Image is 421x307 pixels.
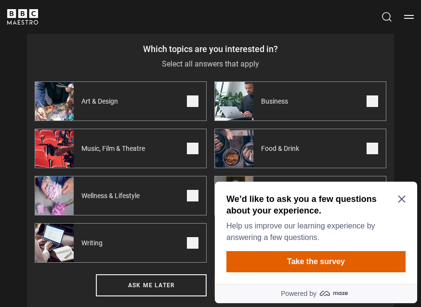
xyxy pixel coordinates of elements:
[4,4,206,125] div: Optional study invitation
[35,58,386,70] p: Select all answers that apply
[4,106,206,125] a: Powered by maze
[74,96,130,106] span: Art & Design
[404,12,414,22] button: Toggle navigation
[253,96,300,106] span: Business
[253,144,311,153] span: Food & Drink
[15,15,191,39] h2: We’d like to ask you a few questions about your experience.
[74,191,151,200] span: Wellness & Lifestyle
[15,73,195,94] button: Take the survey
[187,17,195,25] button: Close Maze Prompt
[74,144,157,153] span: Music, Film & Theatre
[7,9,38,25] svg: BBC Maestro
[35,44,386,54] h3: Which topics are you interested in?
[74,238,114,248] span: Writing
[96,274,207,296] button: Ask me later
[15,42,191,66] p: Help us improve our learning experience by answering a few questions.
